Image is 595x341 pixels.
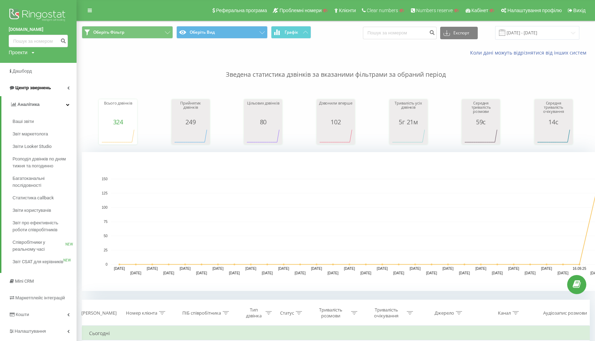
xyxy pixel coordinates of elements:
span: Графік [285,30,298,35]
div: Тип дзвінка [244,307,263,319]
button: Оберіть Фільтр [82,26,173,39]
div: 14с [536,118,571,125]
text: [DATE] [311,267,322,271]
span: Реферальна програма [216,8,267,13]
div: Статус [280,310,294,316]
svg: A chart. [173,125,208,146]
text: [DATE] [410,267,421,271]
text: 0 [105,263,108,266]
span: Звіти Looker Studio [13,143,51,150]
svg: A chart. [101,125,135,146]
text: [DATE] [508,267,519,271]
text: [DATE] [557,271,569,275]
a: Звіти користувачів [13,204,77,217]
p: Зведена статистика дзвінків за вказаними фільтрами за обраний період [82,56,590,79]
span: Проблемні номери [279,8,322,13]
a: Звіт маркетолога [13,128,77,140]
span: Звіт про ефективність роботи співробітників [13,219,73,233]
text: [DATE] [475,267,486,271]
span: Маркетплейс інтеграцій [15,295,65,300]
text: 25 [104,248,108,252]
span: Налаштування профілю [507,8,562,13]
span: Співробітники у реальному часі [13,239,65,253]
text: [DATE] [196,271,207,275]
span: Кошти [16,312,29,317]
div: Всього дзвінків [101,101,135,118]
a: Статистика callback [13,192,77,204]
div: Дзвонили вперше [318,101,353,118]
input: Пошук за номером [9,35,68,47]
a: Аналiтика [1,96,77,113]
text: [DATE] [443,267,454,271]
text: [DATE] [130,271,142,275]
div: 80 [246,118,280,125]
text: [DATE] [344,267,355,271]
svg: A chart. [391,125,426,146]
text: [DATE] [492,271,503,275]
div: Цільових дзвінків [246,101,280,118]
button: Графік [271,26,311,39]
span: Mini CRM [15,278,34,284]
span: Clear numbers [367,8,398,13]
text: [DATE] [295,271,306,275]
div: Середня тривалість розмови [463,101,498,118]
span: Клієнти [339,8,356,13]
img: Ringostat logo [9,7,68,24]
div: Номер клієнта [126,310,157,316]
a: Коли дані можуть відрізнятися вiд інших систем [470,49,590,56]
text: [DATE] [327,271,339,275]
text: [DATE] [525,271,536,275]
text: [DATE] [426,271,437,275]
span: Вихід [573,8,586,13]
svg: A chart. [463,125,498,146]
text: [DATE] [360,271,372,275]
text: [DATE] [377,267,388,271]
div: 249 [173,118,208,125]
div: Тривалість розмови [312,307,349,319]
text: [DATE] [459,271,470,275]
text: [DATE] [213,267,224,271]
span: Звіти користувачів [13,207,51,214]
text: 100 [102,206,108,209]
span: Numbers reserve [416,8,453,13]
span: Налаштування [15,328,46,334]
text: [DATE] [541,267,552,271]
div: Тривалість усіх дзвінків [391,101,426,118]
text: [DATE] [393,271,404,275]
div: 5г 21м [391,118,426,125]
div: 102 [318,118,353,125]
svg: A chart. [318,125,353,146]
div: ПІБ співробітника [182,310,221,316]
div: Джерело [435,310,454,316]
text: 16.09.25 [573,267,586,271]
a: Звіт про ефективність роботи співробітників [13,217,77,236]
text: [DATE] [262,271,273,275]
a: Співробітники у реальному часіNEW [13,236,77,256]
div: Прийнятих дзвінків [173,101,208,118]
button: Експорт [440,27,478,39]
text: [DATE] [229,271,240,275]
text: [DATE] [245,267,256,271]
text: [DATE] [163,271,174,275]
input: Пошук за номером [363,27,437,39]
div: Тривалість очікування [368,307,405,319]
text: 50 [104,234,108,238]
text: 125 [102,191,108,195]
text: [DATE] [114,267,125,271]
div: Аудіозапис розмови [543,310,587,316]
div: Проекти [9,49,27,56]
span: Багатоканальні послідовності [13,175,73,189]
a: Звіти Looker Studio [13,140,77,153]
span: Оберіть Фільтр [93,30,124,35]
td: Сьогодні [82,326,590,340]
svg: A chart. [536,125,571,146]
a: Ваші звіти [13,115,77,128]
span: Звіт CSAT для керівників [13,258,63,265]
svg: A chart. [246,125,280,146]
a: Багатоканальні послідовності [13,172,77,192]
a: Звіт CSAT для керівниківNEW [13,256,77,268]
a: [DOMAIN_NAME] [9,26,68,33]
